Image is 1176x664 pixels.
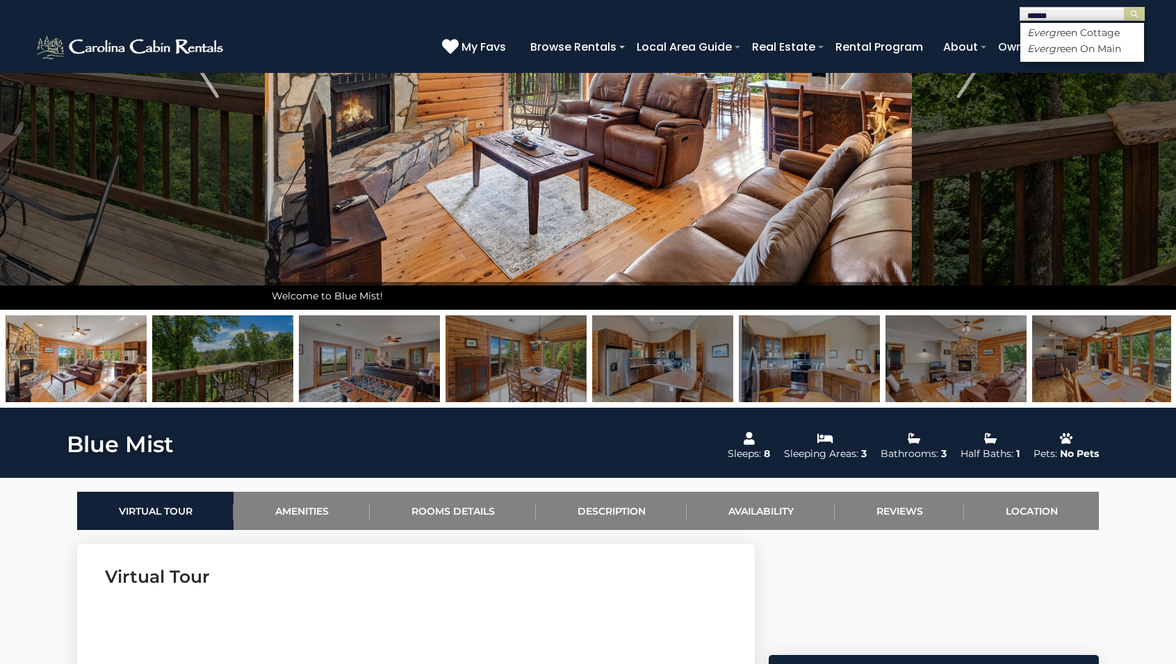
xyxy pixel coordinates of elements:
[523,35,623,59] a: Browse Rentals
[6,315,147,402] img: 164775442
[234,492,370,530] a: Amenities
[1020,26,1144,39] li: een Cottage
[152,315,293,402] img: 164775467
[885,315,1027,402] img: 164775443
[105,565,727,589] h3: Virtual Tour
[446,315,587,402] img: 164775456
[1020,42,1144,55] li: een On Main
[630,35,739,59] a: Local Area Guide
[835,492,964,530] a: Reviews
[592,315,733,402] img: 164775445
[77,492,234,530] a: Virtual Tour
[1027,42,1060,55] em: Evergr
[1027,26,1060,39] em: Evergr
[265,282,912,310] div: Welcome to Blue Mist!
[442,38,509,56] a: My Favs
[299,315,440,402] img: 164775459
[964,492,1099,530] a: Location
[739,315,880,402] img: 164775447
[687,492,835,530] a: Availability
[1032,315,1173,402] img: 164775457
[745,35,822,59] a: Real Estate
[35,33,227,61] img: White-1-2.png
[536,492,687,530] a: Description
[370,492,536,530] a: Rooms Details
[828,35,930,59] a: Rental Program
[936,35,985,59] a: About
[462,38,506,56] span: My Favs
[991,35,1074,59] a: Owner Login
